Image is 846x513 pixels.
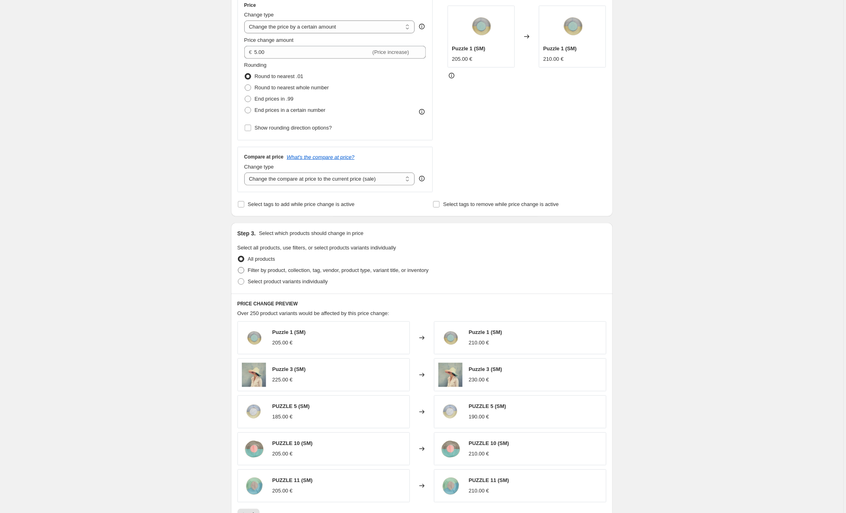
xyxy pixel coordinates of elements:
div: 205.00 € [272,450,293,458]
div: 190.00 € [469,413,490,421]
span: Rounding [244,62,267,68]
img: puzzle1-granbucket-top_80x.png [465,10,497,42]
span: Puzzle 1 (SM) [452,45,485,52]
span: Over 250 product variants would be affected by this price change: [238,310,389,316]
button: What's the compare at price? [287,154,355,160]
img: 0202_80x.jpg [242,363,266,387]
img: puzzle1-granbucket-top_80x.png [438,326,463,350]
span: € [249,49,252,55]
span: PUZZLE 10 (SM) [469,441,509,447]
div: 185.00 € [272,413,293,421]
span: PUZZLE 11 (SM) [469,478,509,484]
span: Change type [244,164,274,170]
div: 210.00 € [543,55,564,63]
img: puzzle1-granbucket-top_80x.png [557,10,589,42]
h6: PRICE CHANGE PREVIEW [238,301,606,307]
span: Puzzle 1 (SM) [469,330,502,336]
img: puzzle11-top_80x.png [438,474,463,498]
div: 205.00 € [272,487,293,495]
img: puzzle10-top_80x.png [438,437,463,461]
div: 205.00 € [272,339,293,347]
div: 210.00 € [469,450,490,458]
img: puzzle1-granbucket-top_80x.png [242,326,266,350]
p: Select which products should change in price [259,229,363,237]
span: Puzzle 3 (SM) [272,367,306,373]
span: Round to nearest .01 [255,73,303,79]
span: End prices in .99 [255,96,294,102]
span: All products [248,256,275,262]
img: puzzle11-top_80x.png [242,474,266,498]
input: -10.00 [254,46,371,59]
span: Puzzle 1 (SM) [272,330,306,336]
img: puzzle5-mini-top_80x.png [242,400,266,424]
img: puzzle10-top_80x.png [242,437,266,461]
span: Puzzle 1 (SM) [543,45,577,52]
span: PUZZLE 10 (SM) [272,441,313,447]
span: Round to nearest whole number [255,84,329,91]
span: Puzzle 3 (SM) [469,367,502,373]
span: Price change amount [244,37,294,43]
img: puzzle5-mini-top_80x.png [438,400,463,424]
span: Filter by product, collection, tag, vendor, product type, variant title, or inventory [248,267,429,273]
div: 210.00 € [469,487,490,495]
span: (Price increase) [373,49,409,55]
span: End prices in a certain number [255,107,326,113]
span: PUZZLE 5 (SM) [272,404,310,410]
span: PUZZLE 11 (SM) [272,478,313,484]
span: Select product variants individually [248,278,328,284]
span: Select all products, use filters, or select products variants individually [238,245,396,251]
h3: Compare at price [244,154,284,160]
div: help [418,175,426,183]
span: PUZZLE 5 (SM) [469,404,506,410]
span: Show rounding direction options? [255,125,332,131]
h3: Price [244,2,256,8]
span: Select tags to remove while price change is active [443,201,559,207]
img: 0202_80x.jpg [438,363,463,387]
div: 210.00 € [469,339,490,347]
span: Change type [244,12,274,18]
h2: Step 3. [238,229,256,237]
span: Select tags to add while price change is active [248,201,355,207]
div: help [418,23,426,31]
div: 230.00 € [469,376,490,384]
div: 225.00 € [272,376,293,384]
div: 205.00 € [452,55,473,63]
